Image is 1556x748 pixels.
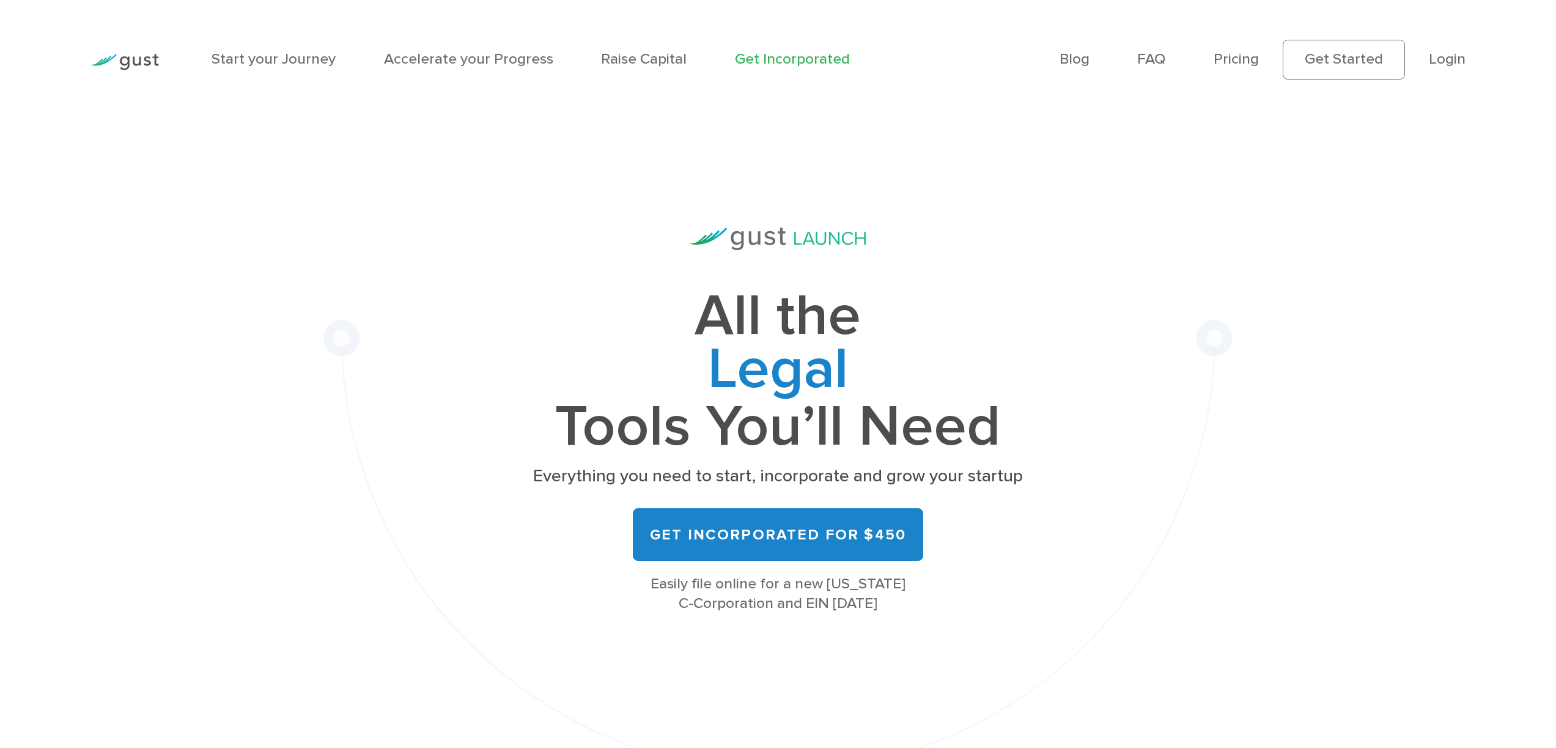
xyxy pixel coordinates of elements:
[529,574,1026,614] div: Easily file online for a new [US_STATE] C-Corporation and EIN [DATE]
[384,50,553,68] a: Accelerate your Progress
[601,50,687,68] a: Raise Capital
[633,508,923,561] a: Get Incorporated for $450
[735,50,850,68] a: Get Incorporated
[212,50,336,68] a: Start your Journey
[1060,50,1090,68] a: Blog
[529,290,1026,453] h1: All the Tools You’ll Need
[1429,50,1466,68] a: Login
[529,465,1026,488] p: Everything you need to start, incorporate and grow your startup
[690,228,866,250] img: Gust Launch Logo
[1214,50,1259,68] a: Pricing
[90,54,159,70] img: Gust Logo
[1137,50,1165,68] a: FAQ
[1283,40,1405,79] a: Get Started
[529,343,1026,401] span: Governance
